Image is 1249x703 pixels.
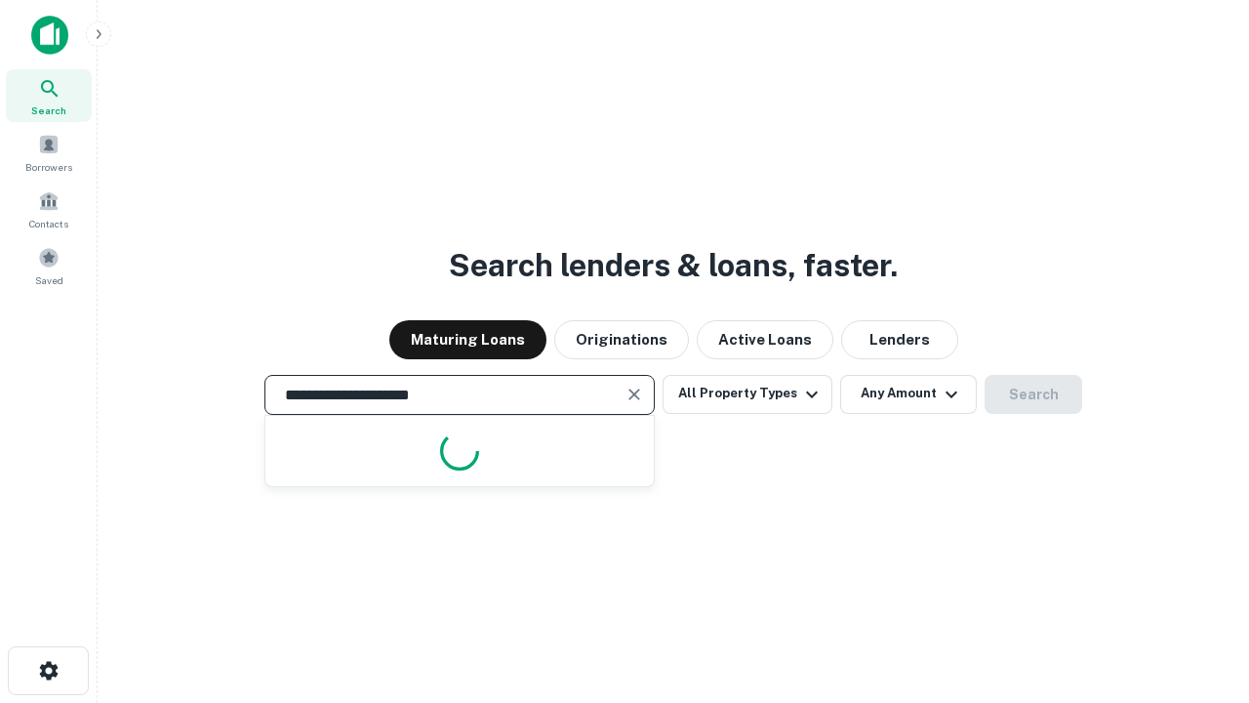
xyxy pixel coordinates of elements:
[1151,547,1249,641] iframe: Chat Widget
[31,103,66,118] span: Search
[6,239,92,292] a: Saved
[841,320,958,359] button: Lenders
[6,69,92,122] a: Search
[840,375,977,414] button: Any Amount
[6,126,92,179] a: Borrowers
[554,320,689,359] button: Originations
[389,320,546,359] button: Maturing Loans
[449,242,898,289] h3: Search lenders & loans, faster.
[25,159,72,175] span: Borrowers
[621,381,648,408] button: Clear
[6,183,92,235] a: Contacts
[29,216,68,231] span: Contacts
[697,320,833,359] button: Active Loans
[663,375,832,414] button: All Property Types
[31,16,68,55] img: capitalize-icon.png
[35,272,63,288] span: Saved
